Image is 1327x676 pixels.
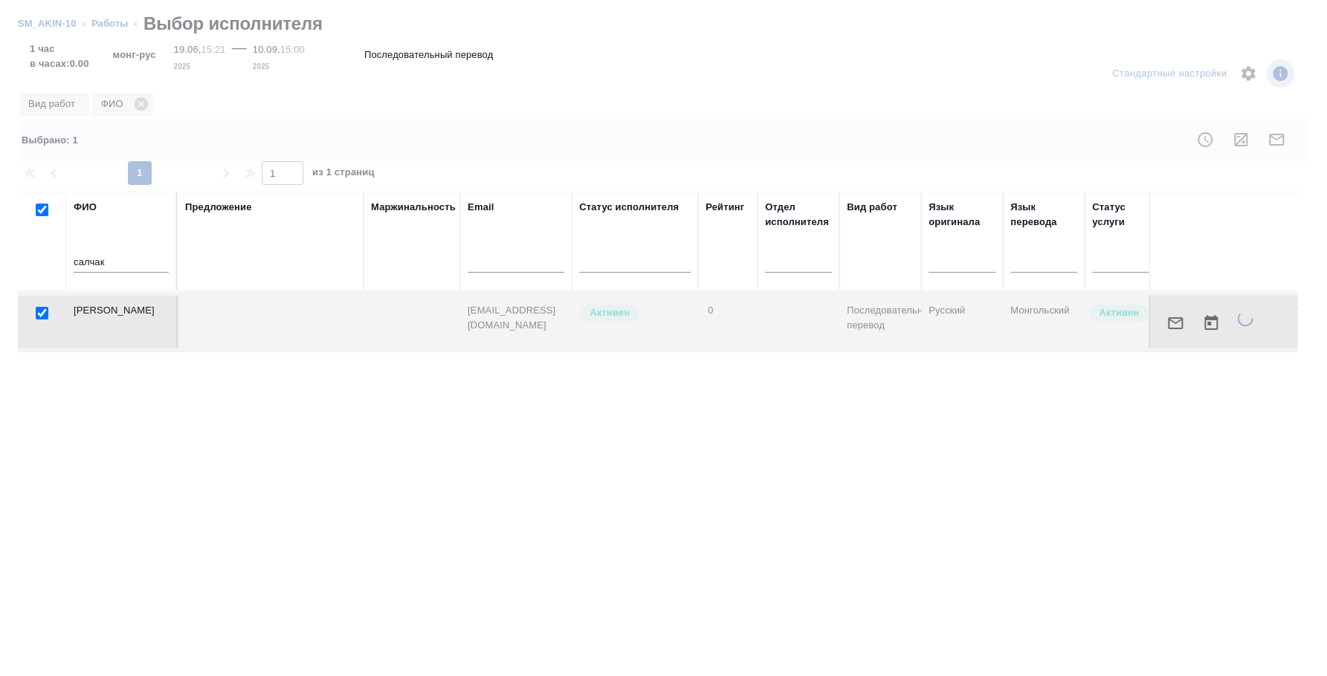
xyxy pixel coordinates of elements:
[847,200,897,215] div: Вид работ
[371,200,456,215] div: Маржинальность
[364,48,493,62] p: Последовательный перевод
[1092,200,1159,230] div: Статус услуги
[66,296,178,348] td: [PERSON_NAME]
[74,200,97,215] div: ФИО
[1158,305,1193,341] button: Отправить предложение о работе
[1193,305,1229,341] button: Открыть календарь загрузки
[579,200,679,215] div: Статус исполнителя
[765,200,832,230] div: Отдел исполнителя
[706,200,744,215] div: Рейтинг
[1010,200,1077,230] div: Язык перевода
[929,200,995,230] div: Язык оригинала
[185,200,252,215] div: Предложение
[468,200,494,215] div: Email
